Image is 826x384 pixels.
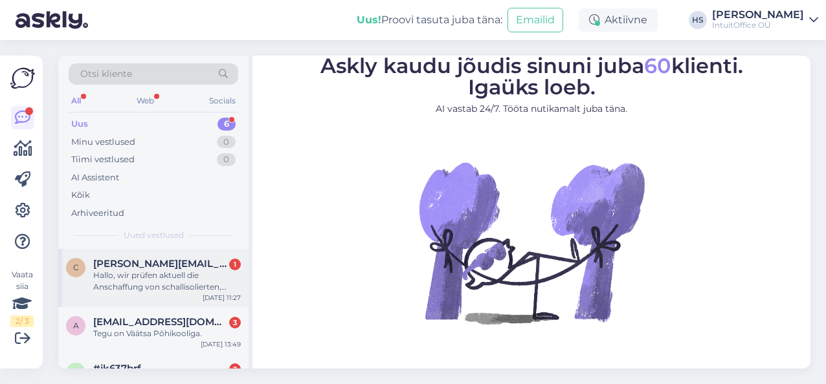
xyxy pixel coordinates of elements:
div: 2 [229,363,241,375]
span: c [73,262,79,272]
span: 60 [644,53,671,78]
div: 1 [229,259,241,270]
div: Proovi tasuta juba täna: [357,12,502,28]
div: AI Assistent [71,171,119,184]
p: AI vastab 24/7. Tööta nutikamalt juba täna. [320,102,743,116]
div: Vaata siia [10,269,34,327]
div: 0 [217,136,236,149]
div: Hallo, wir prüfen aktuell die Anschaffung von schallisolierten, nachhaltigen und klimafreundliche... [93,270,241,293]
div: Minu vestlused [71,136,135,149]
span: anneli.mand@vaatsapk.ee [93,316,228,328]
span: Uued vestlused [124,229,184,241]
div: 2 / 3 [10,315,34,327]
div: [PERSON_NAME] [712,10,804,20]
div: All [69,92,84,109]
img: Askly Logo [10,66,35,91]
span: j [74,367,78,377]
div: HS [689,11,707,29]
div: 6 [218,118,236,131]
div: Tegu on Väätsa Põhikooliga. [93,328,241,339]
span: a [73,321,79,330]
button: Emailid [508,8,563,32]
div: Web [134,92,157,109]
span: #jk637brf [93,363,141,374]
div: Tiimi vestlused [71,153,135,166]
span: Otsi kliente [80,67,132,81]
span: carolin.keller@hwg-lu.de [93,258,228,270]
div: 0 [217,153,236,166]
div: Socials [206,92,238,109]
div: [DATE] 11:27 [203,293,241,303]
b: Uus! [357,14,381,26]
div: [DATE] 13:49 [201,339,241,349]
div: Arhiveeritud [71,207,124,220]
img: No Chat active [415,126,648,359]
span: Askly kaudu jõudis sinuni juba klienti. Igaüks loeb. [320,53,743,100]
div: Uus [71,118,88,131]
a: [PERSON_NAME]IntuitOffice OÜ [712,10,818,30]
div: Aktiivne [579,8,658,32]
div: IntuitOffice OÜ [712,20,804,30]
div: Kõik [71,189,90,202]
div: 3 [229,317,241,328]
